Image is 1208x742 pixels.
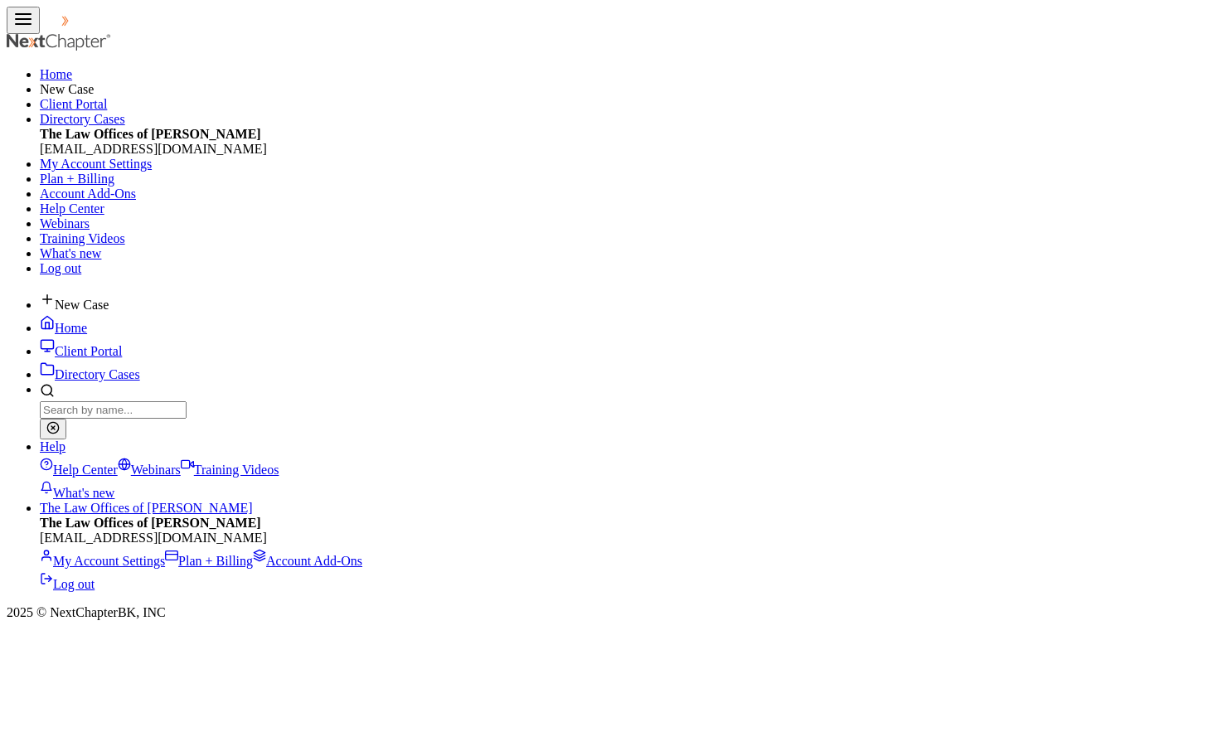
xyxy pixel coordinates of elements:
[40,516,1201,592] div: The Law Offices of [PERSON_NAME]
[40,187,136,201] a: Account Add-Ons
[40,321,87,335] a: Home
[40,401,187,419] input: Search by name...
[40,201,104,216] a: Help Center
[40,172,114,186] a: Plan + Billing
[40,439,65,453] a: Help
[40,367,140,381] a: Directory Cases
[40,127,261,141] strong: The Law Offices of [PERSON_NAME]
[40,531,267,545] span: [EMAIL_ADDRESS][DOMAIN_NAME]
[40,112,125,126] a: Directory Cases
[40,67,72,81] a: Home
[165,554,253,568] a: Plan + Billing
[40,261,81,275] a: Log out
[40,231,125,245] a: Training Videos
[40,501,253,515] a: The Law Offices of [PERSON_NAME]
[40,246,101,260] a: What's new
[118,463,181,477] a: Webinars
[40,554,165,568] a: My Account Settings
[40,216,90,230] a: Webinars
[40,157,152,171] a: My Account Settings
[40,454,1201,501] div: Help
[253,554,362,568] a: Account Add-Ons
[40,463,118,477] a: Help Center
[7,34,113,51] img: NextChapter
[181,463,279,477] a: Training Videos
[40,577,95,591] a: Log out
[40,486,114,500] a: What's new
[40,82,94,96] span: New Case
[55,298,109,312] span: New Case
[40,97,107,111] a: Client Portal
[40,142,267,156] span: [EMAIL_ADDRESS][DOMAIN_NAME]
[40,12,146,29] img: NextChapter
[40,344,122,358] a: Client Portal
[7,605,1201,620] div: 2025 © NextChapterBK, INC
[40,516,261,530] strong: The Law Offices of [PERSON_NAME]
